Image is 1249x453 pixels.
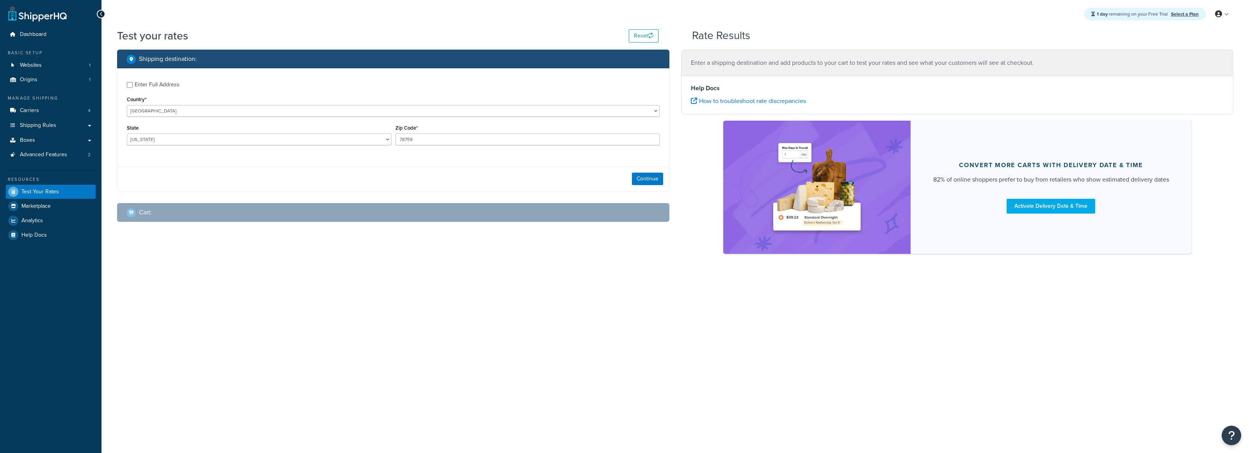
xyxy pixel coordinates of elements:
[20,107,39,114] span: Carriers
[6,148,96,162] li: Advanced Features
[768,132,866,242] img: feature-image-ddt-36eae7f7280da8017bfb280eaccd9c446f90b1fe08728e4019434db127062ab4.png
[6,73,96,87] li: Origins
[21,232,47,239] span: Help Docs
[88,152,91,158] span: 2
[21,189,59,195] span: Test Your Rates
[20,62,42,69] span: Websites
[1097,11,1108,18] strong: 1 day
[20,77,37,83] span: Origins
[20,152,67,158] span: Advanced Features
[1007,199,1095,214] a: Activate Delivery Date & Time
[6,50,96,56] div: Basic Setup
[6,228,96,242] a: Help Docs
[127,96,146,102] label: Country*
[6,133,96,148] a: Boxes
[139,209,152,216] h2: Cart :
[139,55,197,62] h2: Shipping destination :
[6,199,96,213] a: Marketplace
[692,30,750,42] h2: Rate Results
[6,73,96,87] a: Origins1
[6,58,96,73] li: Websites
[117,28,188,43] h1: Test your rates
[6,27,96,42] a: Dashboard
[691,96,806,105] a: How to troubleshoot rate discrepancies
[395,125,418,131] label: Zip Code*
[6,214,96,228] a: Analytics
[20,137,35,144] span: Boxes
[21,218,43,224] span: Analytics
[6,185,96,199] a: Test Your Rates
[1171,11,1199,18] a: Select a Plan
[6,148,96,162] a: Advanced Features2
[127,125,139,131] label: State
[89,62,91,69] span: 1
[629,29,658,43] button: Reset
[6,118,96,133] a: Shipping Rules
[632,173,663,185] button: Continue
[20,122,56,129] span: Shipping Rules
[6,103,96,118] li: Carriers
[6,176,96,183] div: Resources
[20,31,46,38] span: Dashboard
[691,84,1224,93] h4: Help Docs
[88,107,91,114] span: 4
[127,82,133,88] input: Enter Full Address
[6,103,96,118] a: Carriers4
[1222,426,1241,445] button: Open Resource Center
[89,77,91,83] span: 1
[135,79,180,90] div: Enter Full Address
[959,161,1143,169] div: Convert more carts with delivery date & time
[933,175,1169,184] div: 82% of online shoppers prefer to buy from retailers who show estimated delivery dates
[21,203,51,210] span: Marketplace
[6,58,96,73] a: Websites1
[1097,11,1169,18] span: remaining on your Free Trial
[691,57,1224,68] p: Enter a shipping destination and add products to your cart to test your rates and see what your c...
[6,95,96,102] div: Manage Shipping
